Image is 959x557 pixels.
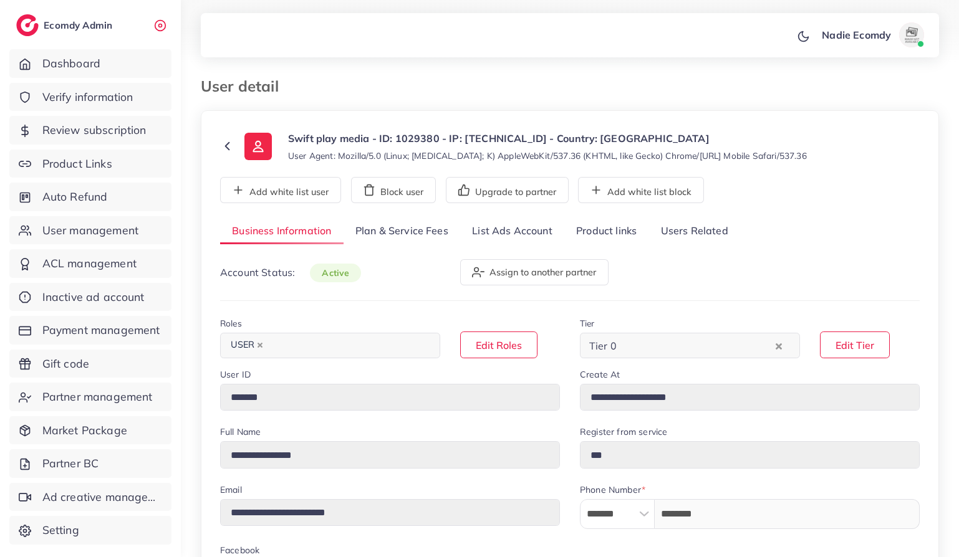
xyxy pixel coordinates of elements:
label: Tier [580,317,595,330]
a: Plan & Service Fees [344,218,460,245]
span: Product Links [42,156,112,172]
a: Verify information [9,83,171,112]
span: Verify information [42,89,133,105]
span: Setting [42,522,79,538]
span: active [310,264,361,282]
button: Upgrade to partner [446,177,569,203]
label: User ID [220,368,251,381]
span: USER [225,336,269,354]
div: Search for option [220,333,440,358]
img: ic-user-info.36bf1079.svg [244,133,272,160]
p: Account Status: [220,265,361,280]
span: Ad creative management [42,489,162,505]
span: Payment management [42,322,160,338]
label: Phone Number [580,483,645,496]
input: Search for option [270,336,424,355]
button: Deselect USER [257,342,263,348]
a: Market Package [9,416,171,445]
img: avatar [899,22,924,47]
a: Setting [9,516,171,545]
button: Clear Selected [776,338,782,353]
a: Product links [564,218,648,245]
a: Payment management [9,316,171,345]
span: Market Package [42,422,127,439]
a: Partner BC [9,449,171,478]
a: Partner management [9,383,171,411]
a: Review subscription [9,116,171,145]
label: Facebook [220,544,259,556]
small: User Agent: Mozilla/5.0 (Linux; [MEDICAL_DATA]; K) AppleWebKit/537.36 (KHTML, like Gecko) Chrome/... [288,150,807,162]
a: Inactive ad account [9,283,171,312]
a: Users Related [648,218,740,245]
div: Search for option [580,333,800,358]
p: Nadie Ecomdy [822,27,891,42]
a: Auto Refund [9,183,171,211]
a: ACL management [9,249,171,278]
a: logoEcomdy Admin [16,14,115,36]
a: Nadie Ecomdyavatar [815,22,929,47]
a: Gift code [9,350,171,378]
span: Inactive ad account [42,289,145,305]
input: Search for option [620,336,773,355]
img: logo [16,14,39,36]
p: Swift play media - ID: 1029380 - IP: [TECHNICAL_ID] - Country: [GEOGRAPHIC_DATA] [288,131,807,146]
span: Partner management [42,389,153,405]
span: User management [42,222,138,239]
button: Block user [351,177,436,203]
span: Gift code [42,356,89,372]
label: Email [220,483,242,496]
label: Full Name [220,426,261,438]
button: Edit Roles [460,331,537,358]
a: Ad creative management [9,483,171,512]
h3: User detail [201,77,289,95]
a: Business Information [220,218,344,245]
span: Auto Refund [42,189,108,205]
span: Tier 0 [587,336,619,355]
a: Dashboard [9,49,171,78]
button: Add white list block [578,177,704,203]
button: Edit Tier [820,331,890,358]
a: List Ads Account [460,218,564,245]
a: Product Links [9,150,171,178]
span: ACL management [42,255,137,272]
span: Review subscription [42,122,147,138]
a: User management [9,216,171,245]
label: Create At [580,368,620,381]
label: Register from service [580,426,667,438]
label: Roles [220,317,242,330]
span: Dashboard [42,55,100,72]
h2: Ecomdy Admin [44,19,115,31]
span: Partner BC [42,455,99,472]
button: Assign to another partner [460,259,609,285]
button: Add white list user [220,177,341,203]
